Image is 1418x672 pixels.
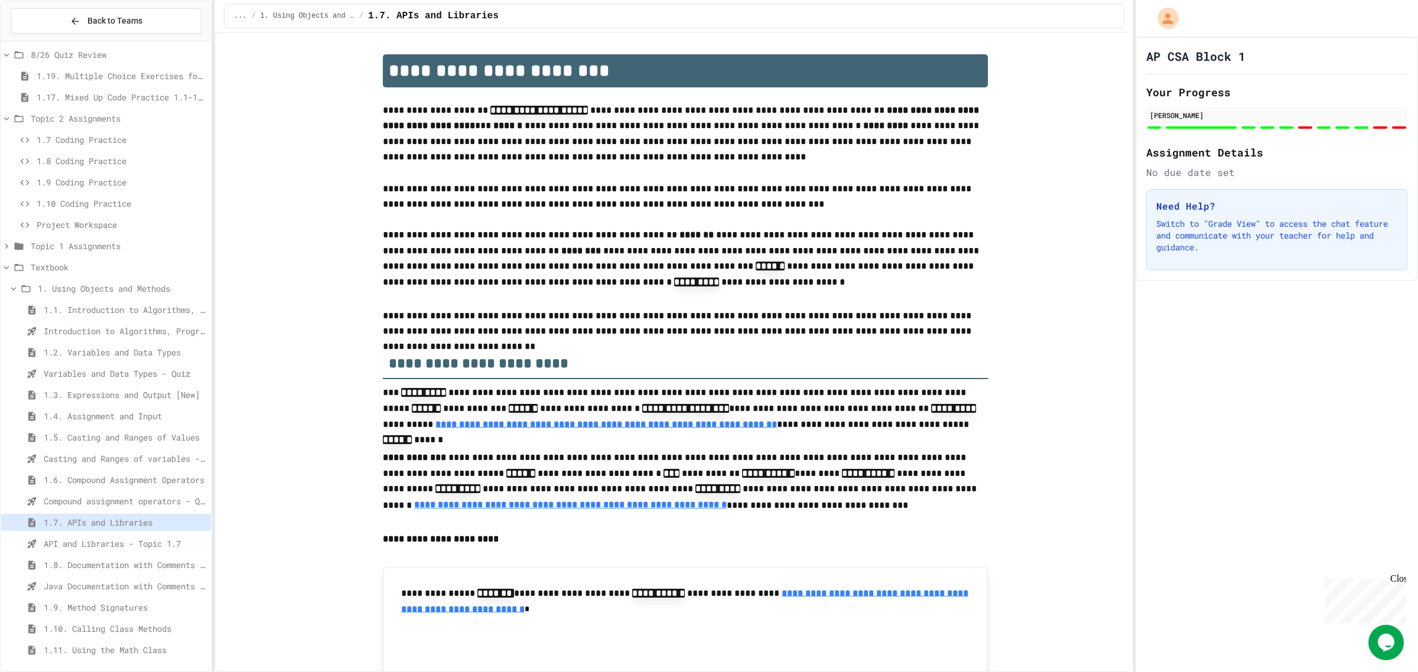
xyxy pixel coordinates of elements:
iframe: chat widget [1320,573,1406,624]
div: [PERSON_NAME] [1150,110,1404,120]
span: / [251,11,255,21]
span: 1.7. APIs and Libraries [368,9,499,23]
span: 1. Using Objects and Methods [261,11,354,21]
div: No due date set [1146,165,1407,180]
h2: Your Progress [1146,84,1407,100]
div: My Account [1145,5,1182,32]
span: ... [234,11,247,21]
iframe: chat widget [1368,625,1406,660]
div: Chat with us now!Close [5,5,82,75]
h2: Assignment Details [1146,144,1407,161]
span: Back to Teams [87,15,142,27]
span: / [359,11,363,21]
button: Back to Teams [11,8,201,34]
h3: Need Help? [1156,199,1397,213]
h1: AP CSA Block 1 [1146,48,1245,64]
p: Switch to "Grade View" to access the chat feature and communicate with your teacher for help and ... [1156,218,1397,253]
